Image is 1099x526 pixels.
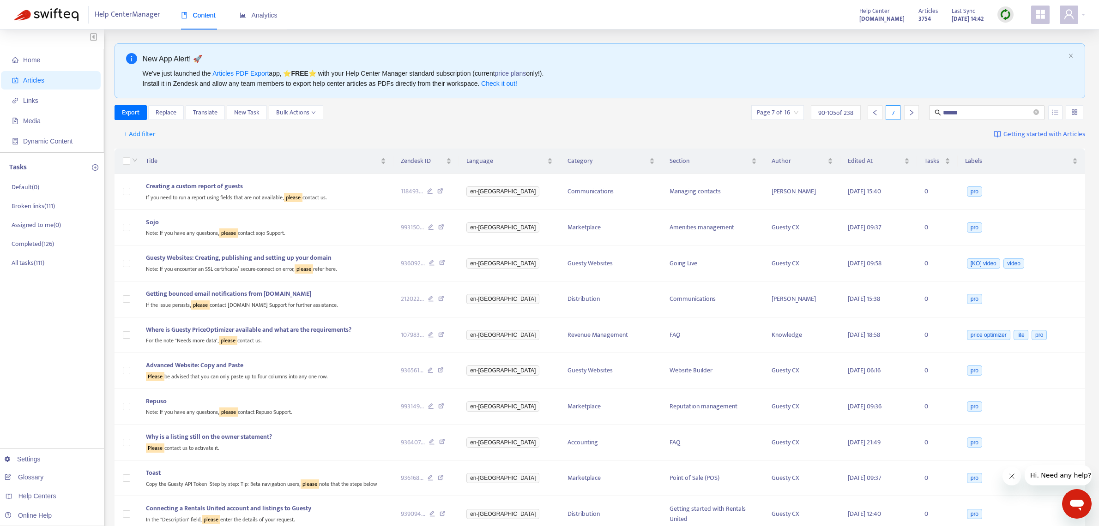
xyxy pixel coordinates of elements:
[764,210,841,246] td: Guesty CX
[311,110,316,115] span: down
[295,264,313,274] sqkw: please
[401,365,423,376] span: 936561 ...
[917,281,958,317] td: 0
[560,317,662,353] td: Revenue Management
[560,389,662,425] td: Marketplace
[764,281,841,317] td: [PERSON_NAME]
[848,472,882,483] span: [DATE] 09:37
[560,174,662,210] td: Communications
[401,473,423,483] span: 936168 ...
[146,396,167,406] span: Repuso
[146,514,386,524] div: In the "Description" field, enter the details of your request.
[186,105,225,120] button: Translate
[1002,467,1021,485] iframe: Close message
[227,105,267,120] button: New Task
[764,389,841,425] td: Guesty CX
[5,455,41,463] a: Settings
[401,437,425,448] span: 936407 ...
[269,105,323,120] button: Bulk Actionsdown
[1003,129,1085,140] span: Getting started with Articles
[12,138,18,144] span: container
[848,508,881,519] span: [DATE] 12:40
[967,186,982,197] span: pro
[202,515,220,524] sqkw: please
[459,149,560,174] th: Language
[219,228,238,238] sqkw: please
[14,8,78,21] img: Swifteq
[276,108,316,118] span: Bulk Actions
[156,108,176,118] span: Replace
[967,330,1010,340] span: price optimizer
[917,317,958,353] td: 0
[952,6,975,16] span: Last Sync
[146,299,386,310] div: If the issue persists, contact [DOMAIN_NAME] Support for further assistance.
[872,109,878,116] span: left
[146,335,386,346] div: For the note "Needs more data", contact us.
[212,70,269,77] a: Articles PDF Export
[662,210,764,246] td: Amenities management
[848,222,882,233] span: [DATE] 09:37
[994,127,1085,142] a: Getting started with Articles
[1052,109,1058,115] span: unordered-list
[12,97,18,104] span: link
[466,401,539,412] span: en-[GEOGRAPHIC_DATA]
[848,293,880,304] span: [DATE] 15:38
[917,353,958,389] td: 0
[918,14,931,24] strong: 3754
[132,157,138,163] span: down
[95,6,160,24] span: Help Center Manager
[670,156,749,166] span: Section
[146,288,311,299] span: Getting bounced email notifications from [DOMAIN_NAME]
[401,401,424,412] span: 993149 ...
[466,222,539,233] span: en-[GEOGRAPHIC_DATA]
[23,56,40,64] span: Home
[148,105,184,120] button: Replace
[560,245,662,281] td: Guesty Websites
[115,105,147,120] button: Export
[146,324,351,335] span: Where is Guesty PriceOptimizer available and what are the requirements?
[994,131,1001,138] img: image-link
[560,210,662,246] td: Marketplace
[840,149,917,174] th: Edited At
[967,222,982,233] span: pro
[193,108,217,118] span: Translate
[1003,258,1024,269] span: video
[240,12,278,19] span: Analytics
[764,149,841,174] th: Author
[146,443,164,453] sqkw: Please
[560,281,662,317] td: Distribution
[917,245,958,281] td: 0
[764,353,841,389] td: Guesty CX
[12,118,18,124] span: file-image
[146,263,386,274] div: Note: If you encounter an SSL certificate/ secure-connection error, refer here.
[401,509,425,519] span: 939094 ...
[560,460,662,496] td: Marketplace
[662,174,764,210] td: Managing contacts
[12,57,18,63] span: home
[23,117,41,125] span: Media
[146,442,386,453] div: contact us to activate it.
[848,156,902,166] span: Edited At
[560,424,662,460] td: Accounting
[967,437,982,448] span: pro
[1068,53,1074,59] button: close
[662,245,764,281] td: Going Live
[5,473,43,481] a: Glossary
[662,460,764,496] td: Point of Sale (POS)
[401,258,425,269] span: 936092 ...
[12,239,54,249] p: Completed ( 126 )
[1033,109,1039,115] span: close-circle
[466,156,545,166] span: Language
[466,473,539,483] span: en-[GEOGRAPHIC_DATA]
[146,406,386,417] div: Note: If you have any questions, contact Repuso Support.
[1032,330,1047,340] span: pro
[560,149,662,174] th: Category
[12,182,39,192] p: Default ( 0 )
[401,222,424,233] span: 993150 ...
[917,149,958,174] th: Tasks
[662,353,764,389] td: Website Builder
[924,156,943,166] span: Tasks
[917,210,958,246] td: 0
